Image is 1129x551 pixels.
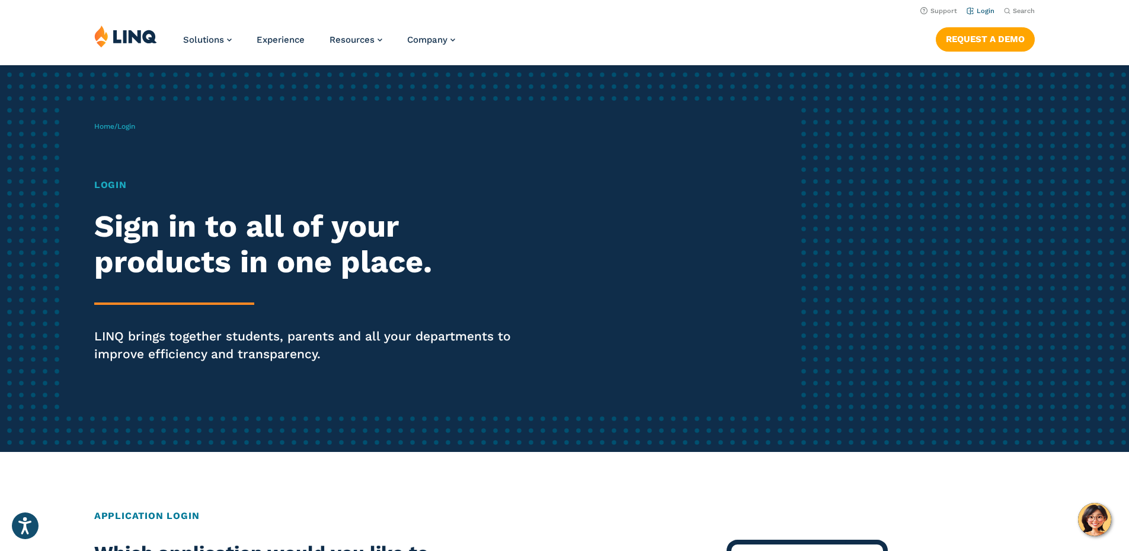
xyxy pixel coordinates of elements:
[407,34,455,45] a: Company
[330,34,375,45] span: Resources
[94,509,1035,523] h2: Application Login
[183,34,224,45] span: Solutions
[117,122,135,130] span: Login
[967,7,994,15] a: Login
[936,27,1035,51] a: Request a Demo
[183,34,232,45] a: Solutions
[94,209,529,280] h2: Sign in to all of your products in one place.
[94,178,529,192] h1: Login
[94,122,135,130] span: /
[94,327,529,363] p: LINQ brings together students, parents and all your departments to improve efficiency and transpa...
[407,34,447,45] span: Company
[94,122,114,130] a: Home
[1078,503,1111,536] button: Hello, have a question? Let’s chat.
[183,25,455,64] nav: Primary Navigation
[330,34,382,45] a: Resources
[94,25,157,47] img: LINQ | K‑12 Software
[936,25,1035,51] nav: Button Navigation
[1004,7,1035,15] button: Open Search Bar
[920,7,957,15] a: Support
[257,34,305,45] a: Experience
[1013,7,1035,15] span: Search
